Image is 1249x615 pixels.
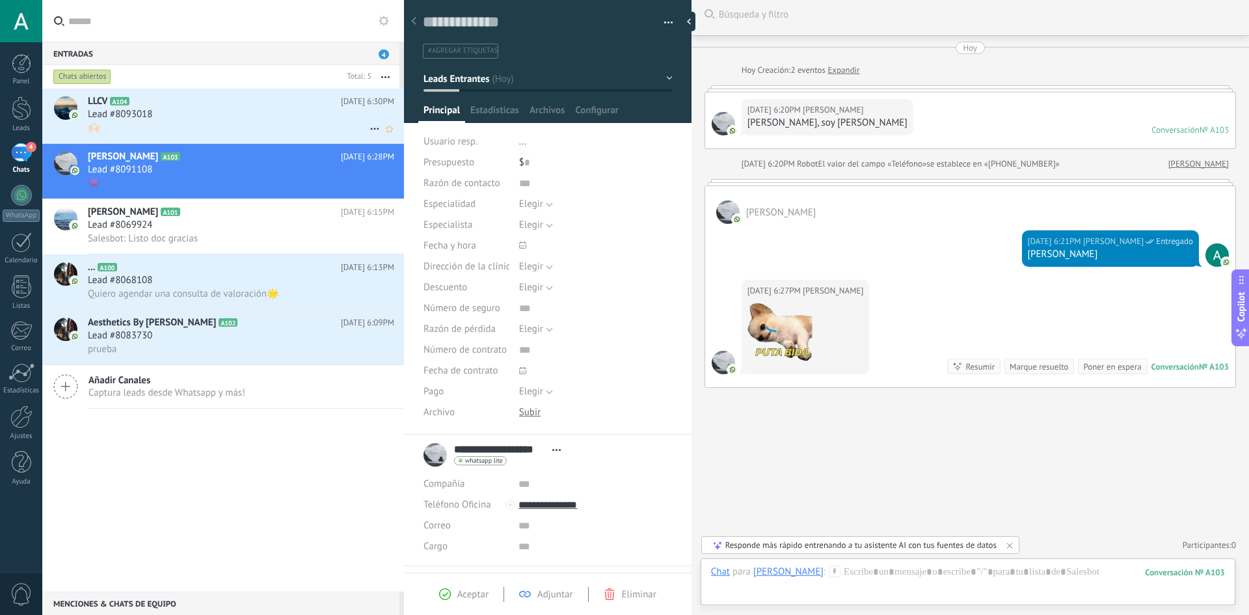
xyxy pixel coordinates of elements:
span: 4 [379,49,389,59]
span: 0 [1231,540,1236,551]
span: Fecha y hora [423,241,476,251]
div: Especialidad [423,194,509,215]
span: [PERSON_NAME] [88,206,158,219]
span: Correo [423,519,451,532]
div: $ [519,152,673,173]
span: Elegir [519,198,543,210]
a: avataricon[PERSON_NAME]A101[DATE] 6:15PMLead #8069924Salesbot: Listo doc gracias [42,199,404,254]
div: Descuento [423,277,509,298]
div: Cargo [423,536,509,557]
div: Panel [3,77,40,86]
span: Copilot [1235,292,1248,321]
div: Correo [3,344,40,353]
a: avataricon[PERSON_NAME]A103[DATE] 6:28PMLead #8091108👾 [42,144,404,198]
span: ... [519,135,527,148]
span: Elegir [519,323,543,335]
img: icon [70,221,79,230]
span: [DATE] 6:15PM [341,206,394,219]
div: Fecha y hora [423,236,509,256]
span: Archivo [423,407,455,417]
span: Quiero agendar una consulta de valoración🌟 [88,288,279,300]
span: Pago [423,387,444,396]
a: avataricon...A100[DATE] 6:13PMLead #8068108Quiero agendar una consulta de valoración🌟 [42,254,404,309]
div: Ocultar [682,12,695,31]
span: 2 eventos [790,64,825,77]
div: Usuario resp. [423,131,509,152]
span: 🙌🏻 [88,122,100,134]
div: Entradas [42,42,399,65]
span: Salesbot: Listo doc gracias [88,232,198,245]
span: Principal [423,104,460,123]
a: Participantes:0 [1183,540,1236,551]
div: Fecha de contrato [423,361,509,381]
img: com.amocrm.amocrmwa.svg [728,365,737,374]
span: Lead #8068108 [88,274,152,287]
div: Calendario [3,256,40,265]
div: № A103 [1200,124,1229,135]
div: Hoy [963,42,978,54]
div: Dirección de la clínica [423,256,509,277]
div: [DATE] 6:20PM [747,103,803,116]
span: Teléfono Oficina [423,499,491,511]
span: Especialista [423,220,472,230]
div: [DATE] 6:21PM [1028,235,1083,248]
div: Número de seguro [423,298,509,319]
span: Entregado [1156,235,1193,248]
span: Erika Vanessa Acosta [746,206,816,219]
span: Elegir [519,260,543,273]
span: [DATE] 6:28PM [341,150,394,163]
div: Hoy [742,64,758,77]
span: Elegir [519,219,543,231]
div: Archivo [423,402,509,423]
span: para [732,566,751,579]
span: Erika Vanessa Acosta [803,103,863,116]
div: Chats abiertos [53,69,111,85]
button: Elegir [519,215,553,236]
span: A103 [161,152,180,161]
span: A101 [161,208,180,216]
div: [PERSON_NAME], soy [PERSON_NAME] [747,116,907,130]
span: Captura leads desde Whatsapp y más! [88,387,245,399]
div: [DATE] 6:27PM [747,284,803,297]
div: [PERSON_NAME] [1028,248,1193,261]
span: A104 [110,97,129,105]
span: 👾 [88,177,100,189]
div: Conversación [1151,361,1199,372]
div: Ajustes [3,432,40,441]
span: 4 [26,142,36,152]
button: Elegir [519,256,553,277]
div: № A103 [1199,361,1229,372]
div: Leads [3,124,40,133]
span: Descuento [423,282,467,292]
div: Pago [423,381,509,402]
span: Razón de pérdida [423,324,496,334]
span: [DATE] 6:30PM [341,95,394,108]
span: Lead #8083730 [88,329,152,342]
a: [PERSON_NAME] [1168,157,1229,171]
span: #agregar etiquetas [428,46,498,55]
div: Poner en espera [1083,361,1141,373]
div: Presupuesto [423,152,509,173]
span: Presupuesto [423,156,474,169]
span: Elegir [519,281,543,294]
span: Ana Maria Giraldo [1205,243,1229,267]
span: Aceptar [457,588,489,601]
span: Lead #8093018 [88,108,152,121]
img: icon [70,332,79,341]
button: Correo [423,515,451,536]
div: Resumir [965,361,995,373]
div: Listas [3,302,40,310]
img: com.amocrm.amocrmwa.svg [732,215,742,224]
span: Número de contrato [423,345,507,355]
button: Elegir [519,277,553,298]
span: El valor del campo «Teléfono» [818,157,927,171]
span: whatsapp lite [465,458,503,464]
span: Añadir Canales [88,374,245,387]
div: Número de contrato [423,340,509,361]
span: Aesthetics By [PERSON_NAME] [88,316,216,329]
div: Chats [3,166,40,174]
span: Número de seguro [423,303,500,313]
div: Razón de pérdida [423,319,509,340]
span: Búsqueda y filtro [719,8,1236,21]
button: Elegir [519,319,553,340]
